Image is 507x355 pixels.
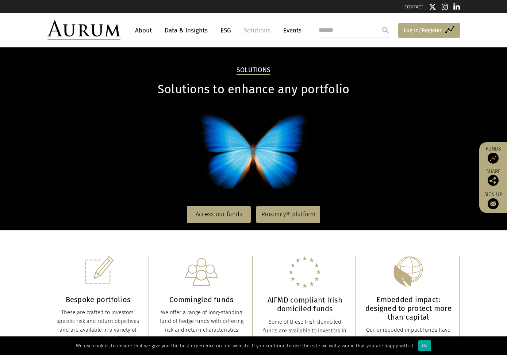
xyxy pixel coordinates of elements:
h2: Solutions [237,66,270,75]
a: Log in/Register [398,23,460,38]
h3: Bespoke portfolios [55,295,142,304]
a: Data & Insights [161,24,211,37]
img: Twitter icon [429,3,436,11]
a: Funds [483,146,503,164]
img: Share this post [488,175,499,186]
h3: Commingled funds [158,295,245,304]
img: Instagram icon [442,3,448,11]
input: Submit [378,23,393,38]
a: Sign up [483,191,503,209]
img: Sign up to our newsletter [488,198,499,209]
img: Linkedin icon [453,3,460,11]
a: Proximity® platform [256,206,320,223]
a: Access our funds [187,206,251,223]
a: Events [280,24,301,37]
h1: Solutions to enhance any portfolio [47,82,460,97]
h3: Embedded impact: designed to protect more than capital [365,295,452,321]
a: Solutions [240,24,274,37]
div: Share [483,169,503,186]
h3: AIFMD compliant Irish domiciled funds [262,296,349,313]
img: Aurum [47,20,120,40]
div: Ok [418,340,431,351]
span: Log in/Register [404,26,442,35]
img: Access Funds [488,153,499,164]
a: CONTACT [404,4,423,9]
a: ESG [217,24,235,37]
a: About [131,24,155,37]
